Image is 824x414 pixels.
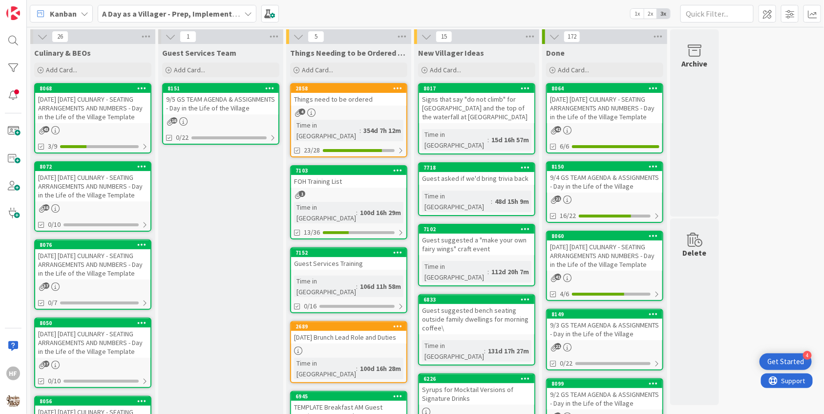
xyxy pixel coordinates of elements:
div: [DATE] Brunch Lead Role and Duties [291,331,406,344]
div: Signs that say "do not climb" for [GEOGRAPHIC_DATA] and the top of the waterfall at [GEOGRAPHIC_D... [419,93,534,123]
span: 172 [564,31,580,43]
div: 8064 [551,85,662,92]
div: 7152 [296,249,406,256]
div: 8068[DATE] [DATE] CULINARY - SEATING ARRANGEMENTS AND NUMBERS - Day in the Life of the Village Te... [35,84,150,123]
div: 7152 [291,248,406,257]
div: 7102 [419,225,534,234]
div: Syrups for Mocktail Versions of Signature Drinks [419,383,534,405]
div: 8017Signs that say "do not climb" for [GEOGRAPHIC_DATA] and the top of the waterfall at [GEOGRAPH... [419,84,534,123]
div: 8060 [547,232,662,240]
span: Done [546,48,565,58]
span: Guest Services Team [162,48,236,58]
div: 8149 [551,311,662,318]
span: : [359,125,361,136]
div: 81499/3 GS TEAM AGENDA & ASSIGNMENTS - Day in the Life of the Village [547,310,662,340]
div: 8072[DATE] [DATE] CULINARY - SEATING ARRANGEMENTS AND NUMBERS - Day in the Life of the Village Te... [35,162,150,201]
div: Open Get Started checklist, remaining modules: 4 [760,353,812,370]
div: 8056 [40,398,150,405]
div: 8064[DATE] [DATE] CULINARY - SEATING ARRANGEMENTS AND NUMBERS - Day in the Life of the Village Te... [547,84,662,123]
span: 4/6 [560,289,569,299]
div: 8050 [40,320,150,327]
span: 43 [43,126,49,132]
span: Add Card... [174,65,205,74]
div: [DATE] [DATE] CULINARY - SEATING ARRANGEMENTS AND NUMBERS - Day in the Life of the Village Template [35,93,150,123]
span: 3/9 [48,141,57,152]
div: 8072 [35,162,150,171]
div: 9/5 GS TEAM AGENDA & ASSIGNMENTS - Day in the Life of the Village [163,93,278,114]
span: 0/10 [48,219,61,230]
div: 8064 [547,84,662,93]
span: 41 [555,126,561,132]
div: 6226 [423,375,534,382]
div: Time in [GEOGRAPHIC_DATA] [422,129,487,151]
div: [DATE] [DATE] CULINARY - SEATING ARRANGEMENTS AND NUMBERS - Day in the Life of the Village Template [35,249,150,280]
div: Time in [GEOGRAPHIC_DATA] [294,120,359,141]
span: 21 [555,343,561,349]
a: 6833Guest suggested bench seating outside family dwellings for morning coffee\Time in [GEOGRAPHIC... [418,294,535,366]
div: Guest Services Training [291,257,406,270]
div: HF [6,367,20,380]
div: 8068 [35,84,150,93]
img: Visit kanbanzone.com [6,6,20,20]
div: 7103 [296,167,406,174]
div: Guest suggested bench seating outside family dwellings for morning coffee\ [419,304,534,334]
div: 8076[DATE] [DATE] CULINARY - SEATING ARRANGEMENTS AND NUMBERS - Day in the Life of the Village Te... [35,240,150,280]
span: Culinary & BEOs [34,48,91,58]
a: 7718Guest asked if we'd bring trivia backTime in [GEOGRAPHIC_DATA]:48d 15h 9m [418,162,535,216]
span: : [484,346,486,356]
div: Things need to be ordered [291,93,406,106]
div: Time in [GEOGRAPHIC_DATA] [294,202,356,223]
div: 106d 11h 58m [358,281,403,292]
span: 18 [171,117,177,124]
div: 7152Guest Services Training [291,248,406,270]
div: 7718 [419,163,534,172]
span: : [356,207,358,218]
div: 6945 [291,392,406,401]
div: 8072 [40,163,150,170]
div: 2858 [291,84,406,93]
a: 81499/3 GS TEAM AGENDA & ASSIGNMENTS - Day in the Life of the Village0/22 [546,309,663,370]
a: 2689[DATE] Brunch Lead Role and DutiesTime in [GEOGRAPHIC_DATA]:100d 16h 28m [290,321,407,383]
div: 8017 [419,84,534,93]
a: 7102Guest suggested a "make your own fairy wings" craft eventTime in [GEOGRAPHIC_DATA]:112d 20h 7m [418,224,535,286]
span: 0/7 [48,298,57,308]
div: 8050 [35,319,150,327]
a: 8076[DATE] [DATE] CULINARY - SEATING ARRANGEMENTS AND NUMBERS - Day in the Life of the Village Te... [34,240,151,310]
span: Support [21,1,44,13]
span: Things Needing to be Ordered - PUT IN CARD, Don't make new card [290,48,407,58]
div: 2689[DATE] Brunch Lead Role and Duties [291,322,406,344]
span: : [356,363,358,374]
span: 0/16 [304,301,317,311]
div: 8150 [547,162,662,171]
a: 8017Signs that say "do not climb" for [GEOGRAPHIC_DATA] and the top of the waterfall at [GEOGRAPH... [418,83,535,154]
div: 8149 [547,310,662,319]
div: 80999/2 GS TEAM AGENDA & ASSIGNMENTS - Day in the Life of the Village [547,379,662,410]
span: 16/22 [560,211,576,221]
div: 8151 [168,85,278,92]
a: 8064[DATE] [DATE] CULINARY - SEATING ARRANGEMENTS AND NUMBERS - Day in the Life of the Village Te... [546,83,663,153]
input: Quick Filter... [680,5,754,22]
span: 0/22 [176,132,189,143]
span: 6/6 [560,141,569,152]
div: Time in [GEOGRAPHIC_DATA] [422,340,484,362]
div: 100d 16h 28m [358,363,403,374]
div: 100d 16h 29m [358,207,403,218]
div: [DATE] [DATE] CULINARY - SEATING ARRANGEMENTS AND NUMBERS - Day in the Life of the Village Template [547,93,662,123]
span: 4 [299,109,305,115]
span: 26 [52,31,68,43]
div: 2689 [291,322,406,331]
span: : [356,281,358,292]
div: 6833Guest suggested bench seating outside family dwellings for morning coffee\ [419,295,534,334]
div: 2689 [296,323,406,330]
div: 112d 20h 7m [489,266,531,277]
span: 1 [180,31,196,43]
span: : [491,196,492,207]
div: [DATE] [DATE] CULINARY - SEATING ARRANGEMENTS AND NUMBERS - Day in the Life of the Village Template [35,171,150,201]
span: 21 [555,196,561,202]
div: 81519/5 GS TEAM AGENDA & ASSIGNMENTS - Day in the Life of the Village [163,84,278,114]
span: 1x [631,9,644,19]
div: 131d 17h 27m [486,346,531,356]
span: Kanban [50,8,77,20]
div: 7102 [423,226,534,233]
div: [DATE] [DATE] CULINARY - SEATING ARRANGEMENTS AND NUMBERS - Day in the Life of the Village Template [35,327,150,358]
